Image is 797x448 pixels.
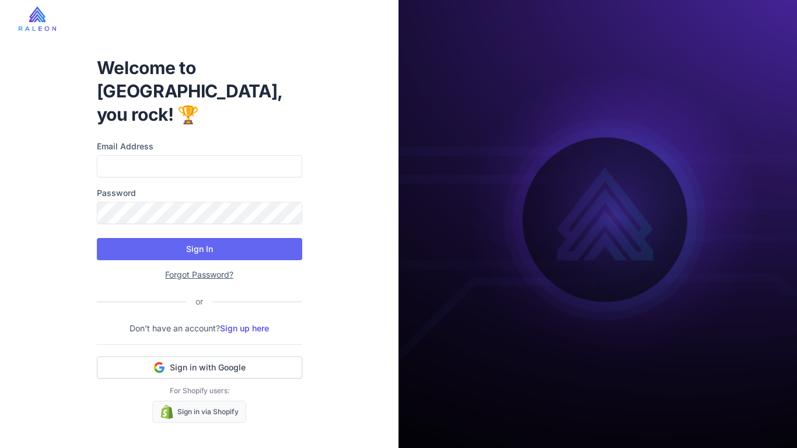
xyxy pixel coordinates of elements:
h1: Welcome to [GEOGRAPHIC_DATA], you rock! 🏆 [97,56,302,126]
label: Password [97,187,302,199]
div: or [186,295,212,308]
button: Sign In [97,238,302,260]
a: Sign up here [220,323,269,333]
a: Forgot Password? [165,269,233,279]
span: Sign in with Google [170,362,246,373]
label: Email Address [97,140,302,153]
img: raleon-logo-whitebg.9aac0268.jpg [19,6,56,31]
button: Sign in with Google [97,356,302,379]
p: Don't have an account? [97,322,302,335]
a: Sign in via Shopify [152,401,246,423]
p: For Shopify users: [97,386,302,396]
